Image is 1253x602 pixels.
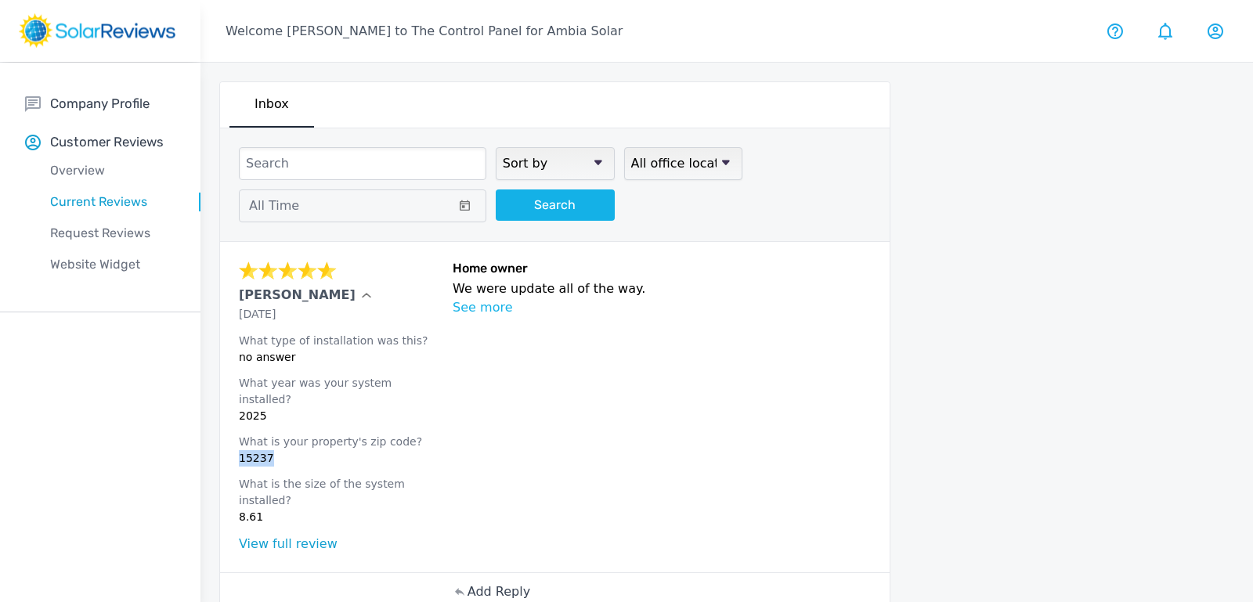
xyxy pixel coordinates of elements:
a: View full review [239,536,338,551]
p: We were update all of the way. [453,279,871,298]
a: Current Reviews [25,186,200,218]
p: Welcome [PERSON_NAME] to The Control Panel for Ambia Solar [226,22,623,41]
p: Company Profile [50,94,150,114]
span: All Time [249,198,299,213]
a: Request Reviews [25,218,200,249]
p: no answer [239,349,443,366]
p: See more [453,298,871,317]
button: All Time [239,189,486,222]
p: 15237 [239,450,443,467]
p: 2025 [239,408,443,424]
button: Search [496,189,615,221]
p: Customer Reviews [50,132,164,152]
span: [DATE] [239,308,276,320]
a: Overview [25,155,200,186]
a: Website Widget [25,249,200,280]
p: What type of installation was this? [239,333,443,349]
p: [PERSON_NAME] [239,286,356,305]
p: Add Reply [468,582,530,601]
p: What is your property's zip code? [239,434,443,450]
p: Website Widget [25,255,200,274]
h6: Home owner [453,261,871,279]
p: What is the size of the system installed? [239,476,443,509]
p: Current Reviews [25,193,200,211]
input: Search [239,147,486,180]
p: 8.61 [239,509,443,525]
p: Request Reviews [25,224,200,243]
p: What year was your system installed? [239,375,443,408]
p: Overview [25,161,200,180]
p: Inbox [255,95,289,114]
